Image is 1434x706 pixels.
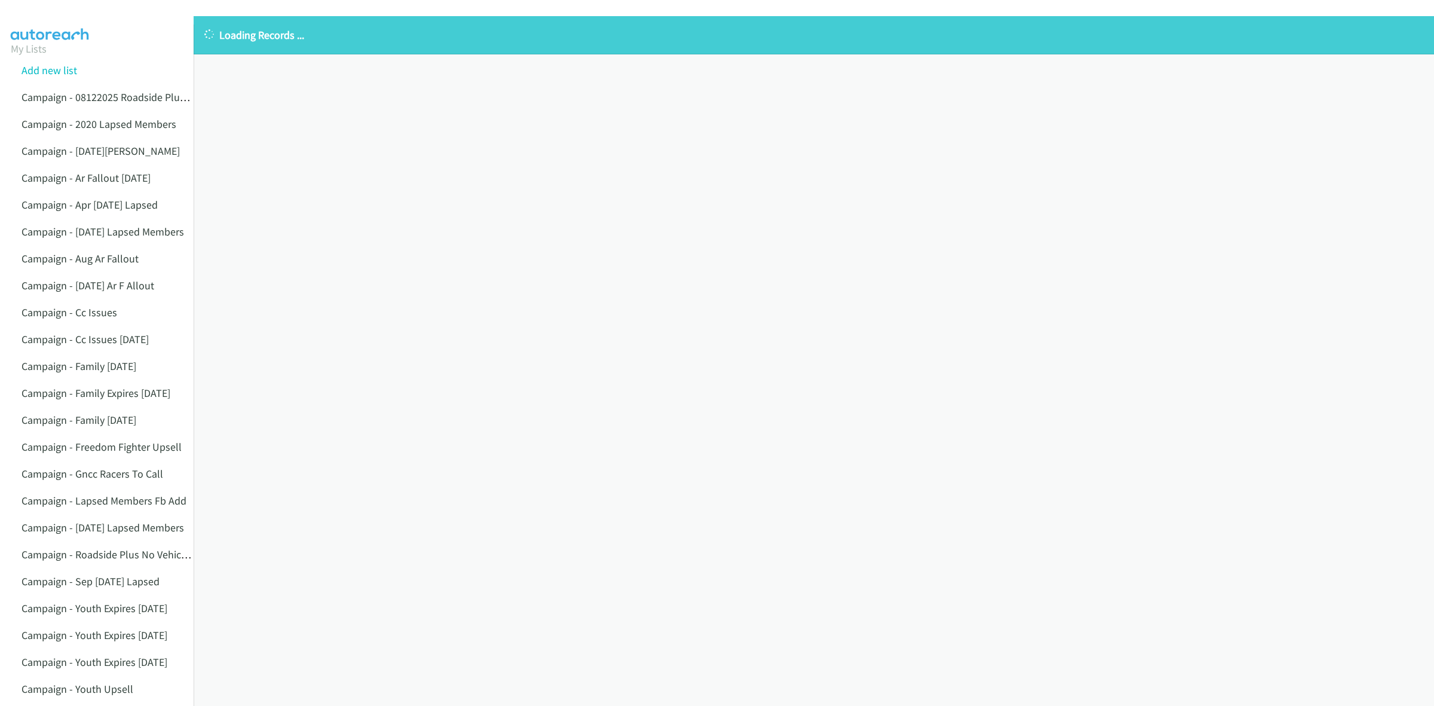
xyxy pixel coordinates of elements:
[22,225,184,239] a: Campaign - [DATE] Lapsed Members
[22,386,170,400] a: Campaign - Family Expires [DATE]
[22,548,194,561] a: Campaign - Roadside Plus No Vehicles
[22,90,240,104] a: Campaign - 08122025 Roadside Plus No Vehicles
[22,359,136,373] a: Campaign - Family [DATE]
[22,332,149,346] a: Campaign - Cc Issues [DATE]
[22,63,77,77] a: Add new list
[22,279,154,292] a: Campaign - [DATE] Ar F Allout
[22,413,136,427] a: Campaign - Family [DATE]
[11,42,47,56] a: My Lists
[22,494,186,508] a: Campaign - Lapsed Members Fb Add
[22,440,182,454] a: Campaign - Freedom Fighter Upsell
[22,628,167,642] a: Campaign - Youth Expires [DATE]
[22,521,184,534] a: Campaign - [DATE] Lapsed Members
[22,305,117,319] a: Campaign - Cc Issues
[22,682,133,696] a: Campaign - Youth Upsell
[22,574,160,588] a: Campaign - Sep [DATE] Lapsed
[22,198,158,212] a: Campaign - Apr [DATE] Lapsed
[22,601,167,615] a: Campaign - Youth Expires [DATE]
[22,144,180,158] a: Campaign - [DATE][PERSON_NAME]
[22,252,139,265] a: Campaign - Aug Ar Fallout
[22,467,163,481] a: Campaign - Gncc Racers To Call
[22,655,167,669] a: Campaign - Youth Expires [DATE]
[22,117,176,131] a: Campaign - 2020 Lapsed Members
[204,27,1423,43] p: Loading Records ...
[22,171,151,185] a: Campaign - Ar Fallout [DATE]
